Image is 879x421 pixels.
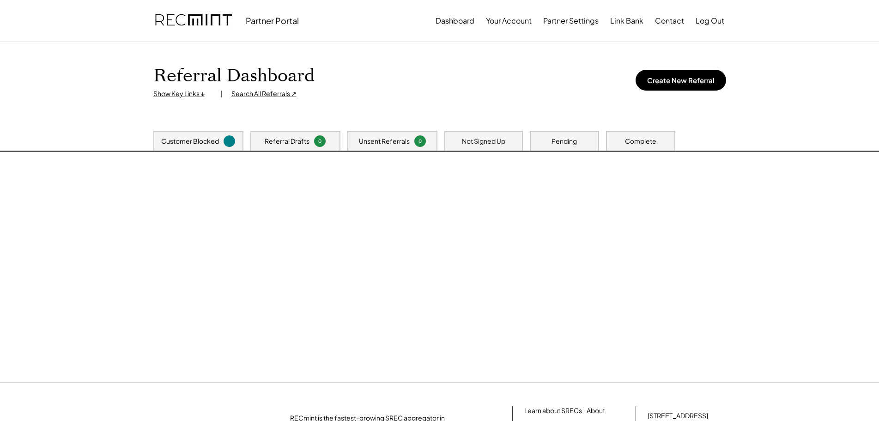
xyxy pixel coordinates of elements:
div: [STREET_ADDRESS] [648,411,708,421]
div: 0 [416,138,424,145]
button: Contact [655,12,684,30]
a: Learn about SRECs [524,406,582,415]
div: Search All Referrals ↗ [231,89,297,98]
button: Partner Settings [543,12,599,30]
div: Partner Portal [246,15,299,26]
div: Not Signed Up [462,137,505,146]
button: Your Account [486,12,532,30]
h1: Referral Dashboard [153,65,315,87]
div: Referral Drafts [265,137,309,146]
button: Create New Referral [636,70,726,91]
div: Show Key Links ↓ [153,89,211,98]
div: Unsent Referrals [359,137,410,146]
div: Complete [625,137,656,146]
img: recmint-logotype%403x.png [155,5,232,37]
div: Pending [552,137,577,146]
div: | [220,89,222,98]
div: 0 [315,138,324,145]
button: Dashboard [436,12,474,30]
div: Customer Blocked [161,137,219,146]
button: Link Bank [610,12,643,30]
button: Log Out [696,12,724,30]
a: About [587,406,605,415]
